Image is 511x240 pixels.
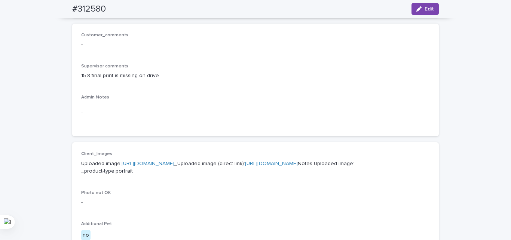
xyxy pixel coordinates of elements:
[81,222,112,226] span: Additional Pet
[72,4,106,15] h2: #312580
[81,33,128,37] span: Customer_comments
[81,95,109,100] span: Admin Notes
[81,191,111,195] span: Photo not OK
[81,160,430,176] p: Uploaded image: _Uploaded image (direct link): Notes Uploaded image: _product-type:portrait
[81,41,430,49] p: -
[81,108,430,116] p: -
[81,72,430,80] p: 15.8 final print is missing on drive
[245,161,298,166] a: [URL][DOMAIN_NAME]
[81,152,112,156] span: Client_Images
[122,161,174,166] a: [URL][DOMAIN_NAME]
[425,6,434,12] span: Edit
[81,198,430,206] p: -
[81,64,128,69] span: Supervisor comments
[411,3,439,15] button: Edit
